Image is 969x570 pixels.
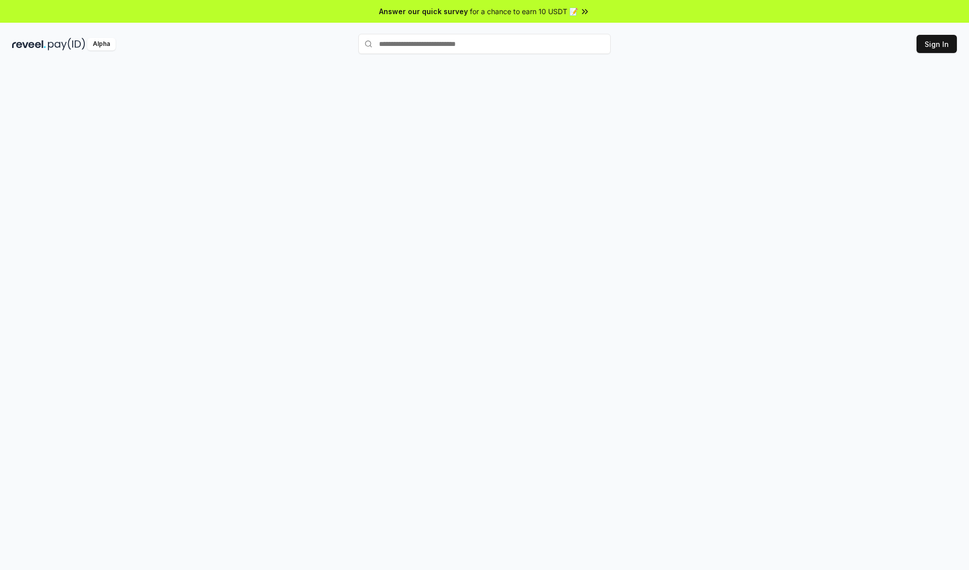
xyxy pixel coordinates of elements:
span: Answer our quick survey [379,6,468,17]
div: Alpha [87,38,116,50]
img: pay_id [48,38,85,50]
button: Sign In [917,35,957,53]
img: reveel_dark [12,38,46,50]
span: for a chance to earn 10 USDT 📝 [470,6,578,17]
